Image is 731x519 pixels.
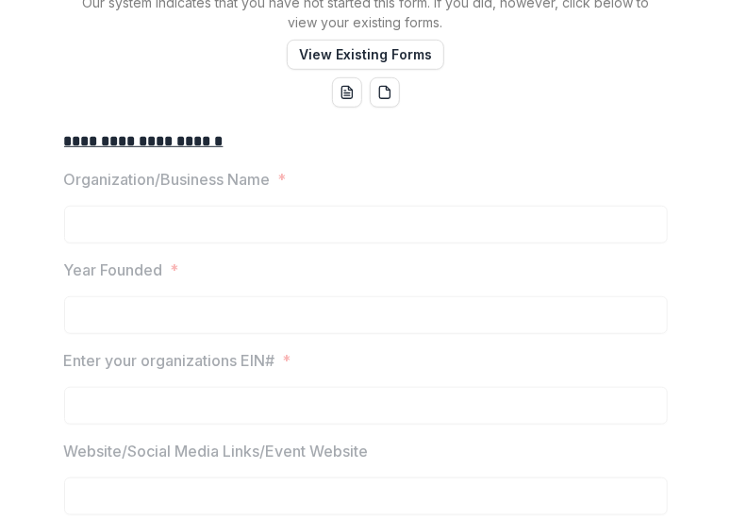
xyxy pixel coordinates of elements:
button: pdf-download [370,77,400,108]
button: View Existing Forms [287,40,444,70]
p: Enter your organizations EIN# [64,349,275,372]
p: Organization/Business Name [64,168,271,191]
p: Website/Social Media Links/Event Website [64,440,369,462]
p: Year Founded [64,259,163,281]
button: word-download [332,77,362,108]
